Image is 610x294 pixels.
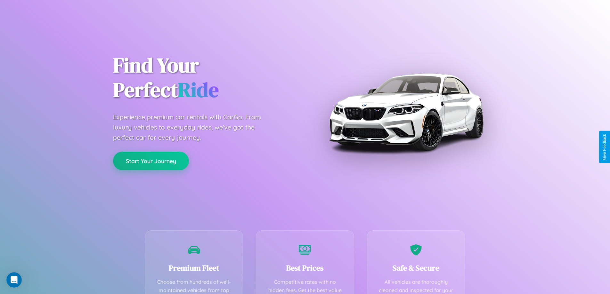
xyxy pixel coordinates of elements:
button: Start Your Journey [113,152,189,170]
span: Ride [178,76,219,104]
h3: Safe & Secure [377,263,455,273]
div: Give Feedback [602,134,607,160]
img: Premium BMW car rental vehicle [326,32,486,192]
h1: Find Your Perfect [113,53,296,102]
p: Experience premium car rentals with CarGo. From luxury vehicles to everyday rides, we've got the ... [113,112,273,143]
iframe: Intercom live chat [6,272,22,288]
h3: Premium Fleet [155,263,233,273]
h3: Best Prices [266,263,344,273]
